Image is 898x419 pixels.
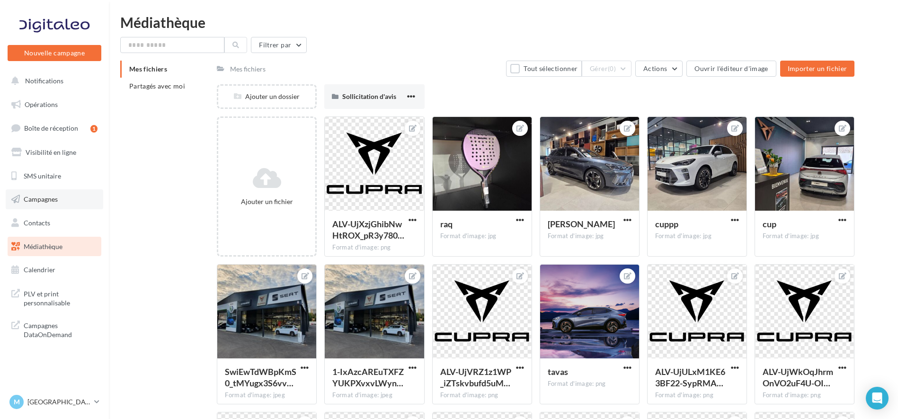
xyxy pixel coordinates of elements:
span: ALV-UjULxM1KE63BF22-SypRMA8-Zmhr-861a-rS4K9mGkToSJxlPIIN [655,366,725,388]
div: Format d'image: jpg [440,232,524,241]
div: Format d'image: png [440,391,524,400]
span: Importer un fichier [788,64,847,72]
span: ALV-UjVRZ1z1WP_iZTskvbufd5uMOPK3WW2ST5zA8CThJEee0mMHtsox [440,366,511,388]
div: Mes fichiers [230,64,266,74]
a: Opérations [6,95,103,115]
a: Visibilité en ligne [6,143,103,162]
div: Format d'image: jpg [655,232,739,241]
span: Partagés avec moi [129,82,185,90]
span: cuppp [655,219,678,229]
div: Open Intercom Messenger [866,387,889,410]
button: Actions [635,61,683,77]
div: Format d'image: jpeg [225,391,309,400]
a: Contacts [6,213,103,233]
span: SMS unitaire [24,171,61,179]
button: Tout sélectionner [506,61,582,77]
button: Gérer(0) [582,61,631,77]
span: Calendrier [24,266,55,274]
div: Format d'image: png [655,391,739,400]
a: PLV et print personnalisable [6,284,103,312]
span: Visibilité en ligne [26,148,76,156]
div: Médiathèque [120,15,887,29]
span: (0) [608,65,616,72]
a: Calendrier [6,260,103,280]
button: Filtrer par [251,37,307,53]
a: Campagnes [6,189,103,209]
a: Boîte de réception1 [6,118,103,138]
p: [GEOGRAPHIC_DATA] [27,397,90,407]
a: SMS unitaire [6,166,103,186]
span: SwiEwTdWBpKmS0_tMYugx3S6vve1rIJud4c2mFieMwtKw49m22TI30c8T9LzEnltmX_hfIZkCf_evZoQSQ=s0 [225,366,296,388]
button: Ouvrir l'éditeur d'image [686,61,776,77]
a: Médiathèque [6,237,103,257]
span: cup [763,219,776,229]
span: Contacts [24,219,50,227]
span: ALV-UjXzjGhibNwHtROX_pR3y780SkQKly0ldILWotm7cV9giW3Dp-pA [332,219,404,241]
button: Nouvelle campagne [8,45,101,61]
button: Notifications [6,71,99,91]
a: M [GEOGRAPHIC_DATA] [8,393,101,411]
span: Actions [643,64,667,72]
div: Format d'image: jpg [763,232,846,241]
span: Opérations [25,100,58,108]
div: Format d'image: jpg [548,232,631,241]
span: tavas [548,366,568,377]
a: Campagnes DataOnDemand [6,315,103,343]
span: 1-IxAzcAREuTXFZYUKPXvxvLWynxuSm54Bo55Vhc7N-LTmQi_VINa8dUI8f5ik1BhEWdMYQTxAAxkbfh=s0 [332,366,404,388]
span: Médiathèque [24,242,62,250]
div: Format d'image: png [548,380,631,388]
span: Boîte de réception [24,124,78,132]
span: Sollicitation d'avis [342,92,396,100]
div: Format d'image: jpeg [332,391,416,400]
span: Campagnes [24,195,58,203]
span: raq [440,219,453,229]
span: PLV et print personnalisable [24,287,98,308]
div: Format d'image: png [332,243,416,252]
button: Importer un fichier [780,61,855,77]
span: Mes fichiers [129,65,167,73]
span: M [14,397,20,407]
div: 1 [90,125,98,133]
span: Notifications [25,77,63,85]
div: Format d'image: png [763,391,846,400]
span: Campagnes DataOnDemand [24,319,98,339]
span: ALV-UjWkOqJhrmOnVO2uF4U-OI9nRYumkMmTH1MuHmUNvYocgRlqos_6 [763,366,833,388]
div: Ajouter un dossier [218,92,315,101]
div: Ajouter un fichier [222,197,311,206]
span: leon [548,219,615,229]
